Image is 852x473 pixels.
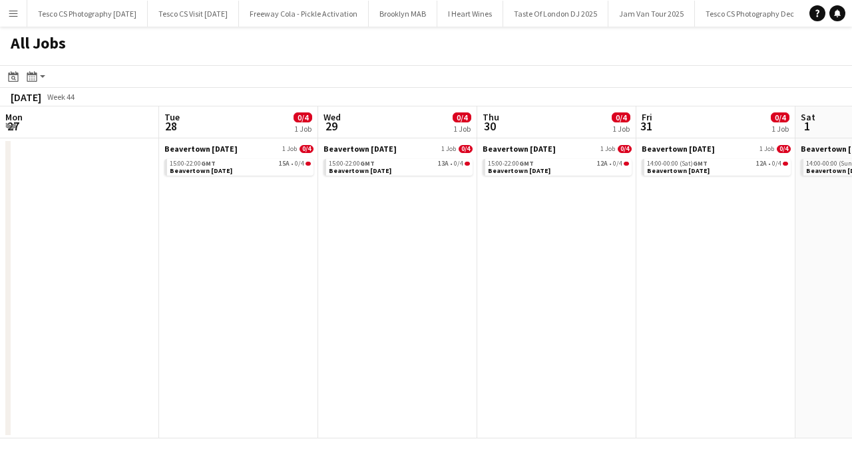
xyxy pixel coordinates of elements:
[483,144,632,154] a: Beavertown [DATE]1 Job0/4
[483,144,556,154] span: Beavertown Halloween
[162,118,180,134] span: 28
[608,1,695,27] button: Jam Van Tour 2025
[164,144,238,154] span: Beavertown Halloween
[771,124,789,134] div: 1 Job
[488,159,629,174] a: 15:00-22:00GMT12A•0/4Beavertown [DATE]
[799,118,815,134] span: 1
[488,160,629,167] div: •
[642,144,791,154] a: Beavertown [DATE]1 Job0/4
[453,112,471,122] span: 0/4
[481,118,499,134] span: 30
[777,145,791,153] span: 0/4
[170,160,311,167] div: •
[282,145,297,153] span: 1 Job
[294,112,312,122] span: 0/4
[321,118,341,134] span: 29
[783,162,788,166] span: 0/4
[170,159,311,174] a: 15:00-22:00GMT15A•0/4Beavertown [DATE]
[44,92,77,102] span: Week 44
[369,1,437,27] button: Brooklyn MAB
[693,159,708,168] span: GMT
[624,162,629,166] span: 0/4
[323,144,473,178] div: Beavertown [DATE]1 Job0/415:00-22:00GMT13A•0/4Beavertown [DATE]
[329,160,375,167] span: 15:00-22:00
[329,166,391,175] span: Beavertown Halloween
[483,111,499,123] span: Thu
[801,111,815,123] span: Sat
[465,162,470,166] span: 0/4
[759,145,774,153] span: 1 Job
[323,111,341,123] span: Wed
[453,124,471,134] div: 1 Job
[771,112,789,122] span: 0/4
[11,90,41,104] div: [DATE]
[329,160,470,167] div: •
[483,144,632,178] div: Beavertown [DATE]1 Job0/415:00-22:00GMT12A•0/4Beavertown [DATE]
[164,111,180,123] span: Tue
[438,160,449,167] span: 13A
[454,160,463,167] span: 0/4
[613,160,622,167] span: 0/4
[323,144,473,154] a: Beavertown [DATE]1 Job0/4
[640,118,652,134] span: 31
[170,166,232,175] span: Beavertown Halloween
[647,160,788,167] div: •
[642,111,652,123] span: Fri
[329,159,470,174] a: 15:00-22:00GMT13A•0/4Beavertown [DATE]
[323,144,397,154] span: Beavertown Halloween
[756,160,767,167] span: 12A
[306,162,311,166] span: 0/4
[488,160,534,167] span: 15:00-22:00
[642,144,791,178] div: Beavertown [DATE]1 Job0/414:00-00:00 (Sat)GMT12A•0/4Beavertown [DATE]
[201,159,216,168] span: GMT
[618,145,632,153] span: 0/4
[295,160,304,167] span: 0/4
[170,160,216,167] span: 15:00-22:00
[503,1,608,27] button: Taste Of London DJ 2025
[437,1,503,27] button: I Heart Wines
[612,112,630,122] span: 0/4
[612,124,630,134] div: 1 Job
[600,145,615,153] span: 1 Job
[300,145,314,153] span: 0/4
[148,1,239,27] button: Tesco CS Visit [DATE]
[164,144,314,178] div: Beavertown [DATE]1 Job0/415:00-22:00GMT15A•0/4Beavertown [DATE]
[647,159,788,174] a: 14:00-00:00 (Sat)GMT12A•0/4Beavertown [DATE]
[488,166,550,175] span: Beavertown Halloween
[642,144,715,154] span: Beavertown Halloween
[459,145,473,153] span: 0/4
[441,145,456,153] span: 1 Job
[279,160,290,167] span: 15A
[647,166,710,175] span: Beavertown Halloween
[695,1,805,27] button: Tesco CS Photography Dec
[27,1,148,27] button: Tesco CS Photography [DATE]
[164,144,314,154] a: Beavertown [DATE]1 Job0/4
[597,160,608,167] span: 12A
[3,118,23,134] span: 27
[647,160,708,167] span: 14:00-00:00 (Sat)
[519,159,534,168] span: GMT
[5,111,23,123] span: Mon
[772,160,781,167] span: 0/4
[294,124,312,134] div: 1 Job
[239,1,369,27] button: Freeway Cola - Pickle Activation
[360,159,375,168] span: GMT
